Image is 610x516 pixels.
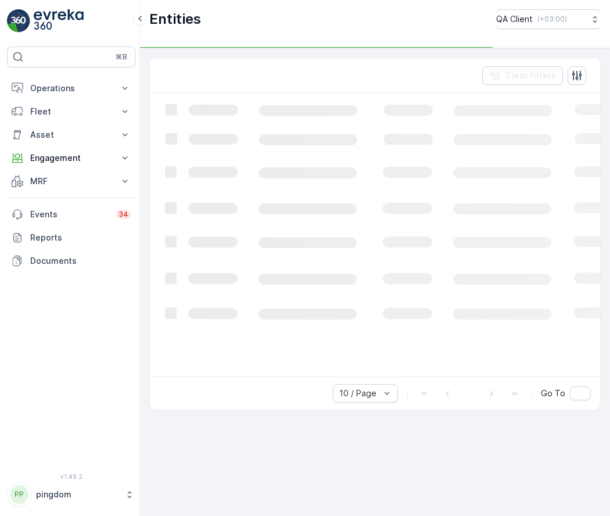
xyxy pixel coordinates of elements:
[496,13,533,25] p: QA Client
[7,226,135,249] a: Reports
[7,203,135,226] a: Events34
[149,10,201,28] p: Entities
[119,210,128,219] p: 34
[30,175,112,187] p: MRF
[496,9,601,29] button: QA Client(+03:00)
[7,146,135,170] button: Engagement
[10,485,28,504] div: PP
[541,388,565,399] span: Go To
[30,209,109,220] p: Events
[34,9,84,33] img: logo_light-DOdMpM7g.png
[505,70,556,81] p: Clear Filters
[7,473,135,480] span: v 1.49.2
[30,83,112,94] p: Operations
[30,106,112,117] p: Fleet
[30,152,112,164] p: Engagement
[537,15,567,24] p: ( +03:00 )
[116,52,127,62] p: ⌘B
[7,100,135,123] button: Fleet
[7,77,135,100] button: Operations
[30,255,131,267] p: Documents
[7,249,135,273] a: Documents
[30,232,131,243] p: Reports
[7,482,135,507] button: PPpingdom
[7,9,30,33] img: logo
[7,123,135,146] button: Asset
[36,489,119,500] p: pingdom
[7,170,135,193] button: MRF
[30,129,112,141] p: Asset
[482,66,563,85] button: Clear Filters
